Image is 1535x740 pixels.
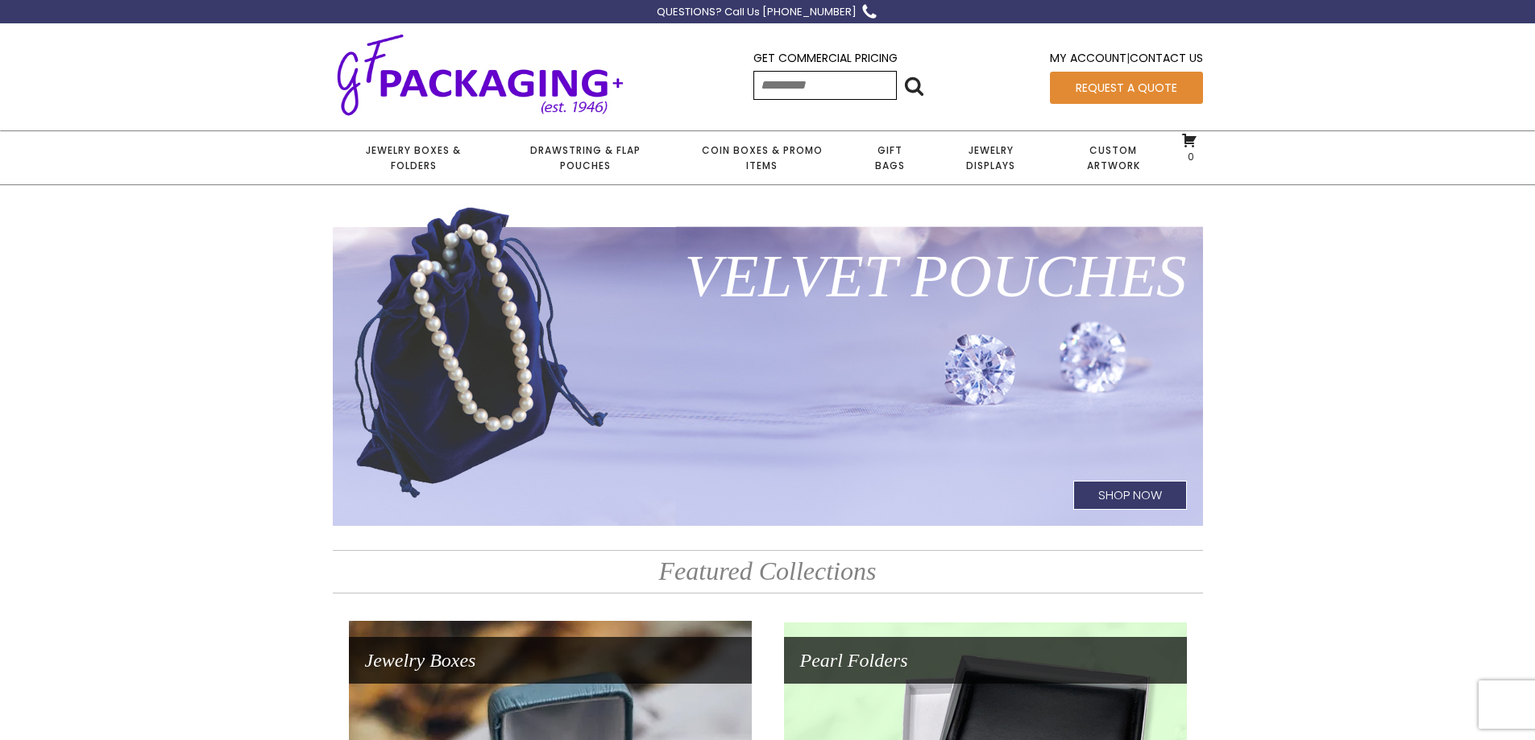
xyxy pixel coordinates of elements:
[495,131,675,184] a: Drawstring & Flap Pouches
[1050,72,1203,104] a: Request a Quote
[1050,50,1126,66] a: My Account
[1073,481,1187,510] h1: Shop Now
[1051,131,1176,184] a: Custom Artwork
[675,131,848,184] a: Coin Boxes & Promo Items
[333,220,1203,333] h1: Velvet Pouches
[1130,50,1203,66] a: Contact Us
[349,637,752,684] h1: Jewelry Boxes
[333,131,495,184] a: Jewelry Boxes & Folders
[1050,49,1203,71] div: |
[333,31,628,118] img: GF Packaging + - Established 1946
[753,50,898,66] a: Get Commercial Pricing
[333,204,1203,526] a: Velvet PouchesShop Now
[848,131,931,184] a: Gift Bags
[333,550,1203,593] h2: Featured Collections
[1184,150,1194,163] span: 0
[784,637,1187,684] h1: Pearl Folders
[931,131,1051,184] a: Jewelry Displays
[657,4,857,21] div: QUESTIONS? Call Us [PHONE_NUMBER]
[1181,132,1197,163] a: 0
